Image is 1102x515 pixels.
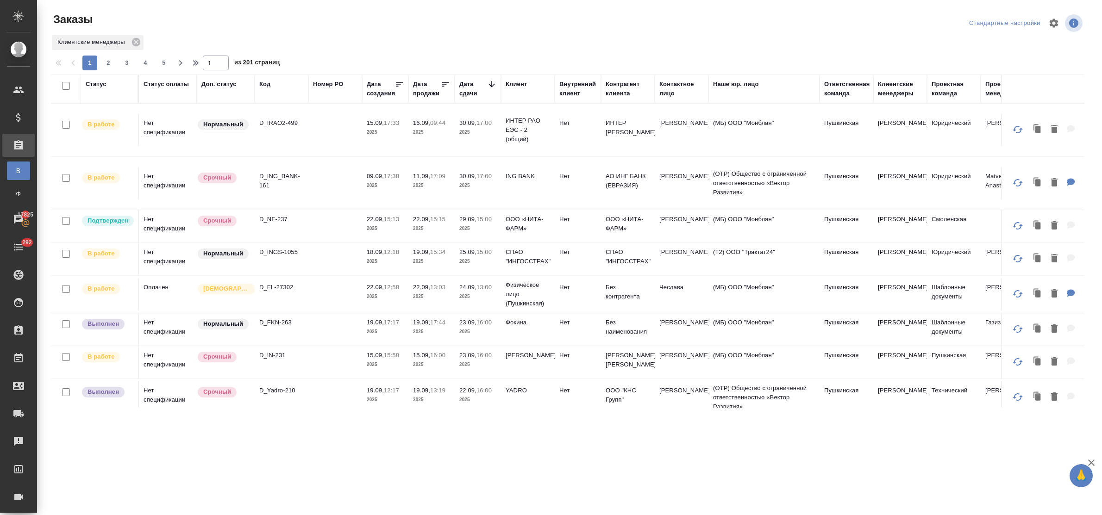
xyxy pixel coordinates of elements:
p: D_FL-27302 [259,283,304,292]
p: 2025 [413,360,450,369]
td: (МБ) ООО "Монблан" [708,278,820,310]
p: Нет [559,283,596,292]
p: В работе [88,120,114,129]
span: 5 [157,58,171,68]
p: [PERSON_NAME] [506,351,550,360]
p: 30.09, [459,119,476,126]
p: 2025 [367,224,404,233]
p: 17:44 [430,319,445,326]
td: Юридический [927,243,981,275]
button: Клонировать [1029,174,1046,192]
div: Статус по умолчанию для стандартных заказов [197,118,250,131]
p: 2025 [367,292,404,301]
button: Клонировать [1029,285,1046,304]
p: В работе [88,173,114,182]
button: Клонировать [1029,388,1046,407]
td: (МБ) ООО "Монблан" [708,313,820,346]
button: Клонировать [1029,353,1046,372]
p: Без контрагента [606,283,650,301]
p: 13:00 [476,284,492,291]
p: 15.09, [413,352,430,359]
td: Шаблонные документы [927,313,981,346]
td: Юридический [927,167,981,199]
p: 09.09, [367,173,384,180]
p: 2025 [367,395,404,404]
p: 22.09, [413,216,430,223]
div: Клиентские менеджеры [52,35,144,50]
p: Нормальный [203,319,243,329]
div: Наше юр. лицо [713,80,759,89]
p: 13:19 [430,387,445,394]
td: [PERSON_NAME] [873,278,927,310]
span: 292 [17,238,38,247]
td: Нет спецификации [139,114,197,146]
p: СПАО "ИНГОССТРАХ" [606,248,650,266]
button: 4 [138,56,153,70]
p: Выполнен [88,387,119,397]
p: Нет [559,248,596,257]
p: Подтвержден [88,216,128,225]
p: 15.09, [367,119,384,126]
td: Юридический [927,114,981,146]
td: Пушкинская [820,346,873,378]
td: Пушкинская [927,346,981,378]
p: Выполнен [88,319,119,329]
td: [PERSON_NAME] [655,346,708,378]
td: [PERSON_NAME] [873,243,927,275]
p: Нормальный [203,120,243,129]
div: Доп. статус [201,80,237,89]
button: Обновить [1007,283,1029,305]
p: 30.09, [459,173,476,180]
p: D_ING_BANK-161 [259,172,304,190]
p: В работе [88,249,114,258]
p: Нормальный [203,249,243,258]
p: 2025 [413,292,450,301]
td: [PERSON_NAME] [655,114,708,146]
p: 12:58 [384,284,399,291]
div: Выставляет ПМ после принятия заказа от КМа [81,172,133,184]
p: Клиентские менеджеры [57,37,128,47]
p: 2025 [367,360,404,369]
p: Фокина [506,318,550,327]
p: 2025 [413,181,450,190]
button: 3 [119,56,134,70]
p: 22.09, [459,387,476,394]
span: Ф [12,189,25,199]
p: Срочный [203,173,231,182]
div: Выставляет ПМ после сдачи и проведения начислений. Последний этап для ПМа [81,318,133,330]
p: Срочный [203,387,231,397]
button: Удалить [1046,174,1062,192]
div: Выставляет ПМ после принятия заказа от КМа [81,248,133,260]
span: 4 [138,58,153,68]
div: Номер PO [313,80,343,89]
div: Выставляет ПМ после принятия заказа от КМа [81,351,133,363]
p: 16:00 [476,352,492,359]
p: 12:17 [384,387,399,394]
p: 19.09, [367,387,384,394]
p: Нет [559,351,596,360]
p: 15:00 [476,216,492,223]
a: В [7,161,30,180]
td: [PERSON_NAME] [655,243,708,275]
p: 25.09, [459,248,476,255]
p: 2025 [459,395,496,404]
p: 29.09, [459,216,476,223]
p: 2025 [459,327,496,336]
td: (МБ) ООО "Монблан" [708,210,820,242]
button: 5 [157,56,171,70]
td: [PERSON_NAME] [981,278,1034,310]
div: Выставляется автоматически, если на указанный объем услуг необходимо больше времени в стандартном... [197,386,250,398]
p: 24.09, [459,284,476,291]
button: Клонировать [1029,320,1046,339]
p: 2025 [413,128,450,137]
td: [PERSON_NAME] [873,114,927,146]
p: 15.09, [367,352,384,359]
td: Пушкинская [820,210,873,242]
p: Без наименования [606,318,650,336]
p: D_Yadro-210 [259,386,304,395]
button: Клонировать [1029,217,1046,236]
td: Пушкинская [820,381,873,414]
td: [PERSON_NAME] [655,210,708,242]
td: [PERSON_NAME] [981,346,1034,378]
p: ING BANK [506,172,550,181]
